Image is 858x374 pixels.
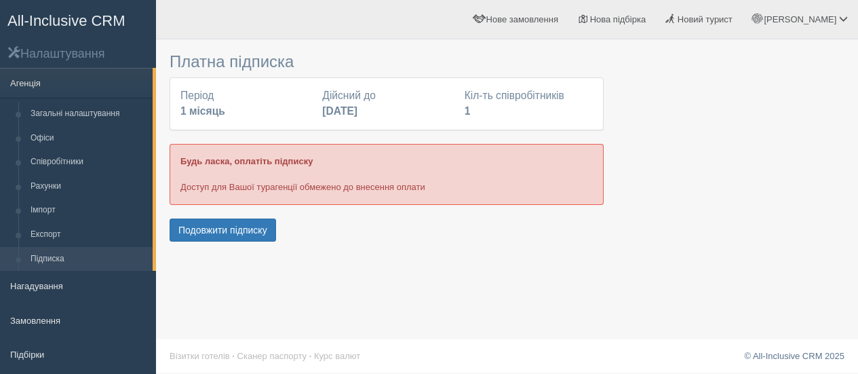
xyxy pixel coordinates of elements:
span: · [309,351,312,361]
a: Співробітники [24,150,153,174]
span: Нове замовлення [486,14,558,24]
button: Подовжити підписку [170,219,276,242]
a: Загальні налаштування [24,102,153,126]
div: Дійсний до [315,88,457,119]
span: Новий турист [678,14,733,24]
div: Доступ для Вашої турагенції обмежено до внесення оплати [170,144,604,204]
span: · [232,351,235,361]
a: Візитки готелів [170,351,230,361]
a: © All-Inclusive CRM 2025 [744,351,844,361]
a: Експорт [24,223,153,247]
a: Офіси [24,126,153,151]
b: [DATE] [322,105,357,117]
a: Підписка [24,247,153,272]
b: Будь ласка, оплатіть підписку [180,156,313,166]
a: Рахунки [24,174,153,199]
a: Імпорт [24,198,153,223]
div: Кіл-ть співробітників [458,88,600,119]
a: Курс валют [314,351,360,361]
b: 1 місяць [180,105,225,117]
span: All-Inclusive CRM [7,12,125,29]
a: All-Inclusive CRM [1,1,155,38]
h3: Платна підписка [170,53,604,71]
div: Період [174,88,315,119]
b: 1 [465,105,471,117]
a: Сканер паспорту [237,351,307,361]
span: [PERSON_NAME] [764,14,836,24]
span: Нова підбірка [590,14,646,24]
